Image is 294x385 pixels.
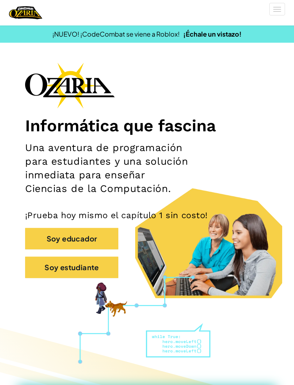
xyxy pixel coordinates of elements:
img: Ozaria branding logo [25,62,115,108]
button: Soy estudiante [25,257,118,278]
h1: Informática que fascina [25,116,269,136]
img: Home [9,5,42,20]
button: Soy educador [25,228,118,249]
a: ¡Échale un vistazo! [183,30,242,38]
h2: Una aventura de programación para estudiantes y una solución inmediata para enseñar Ciencias de l... [25,141,189,196]
a: Ozaria by CodeCombat logo [9,5,42,20]
p: ¡Prueba hoy mismo el capítulo 1 sin costo! [25,210,269,221]
span: ¡NUEVO! ¡CodeCombat se viene a Roblox! [52,30,180,38]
